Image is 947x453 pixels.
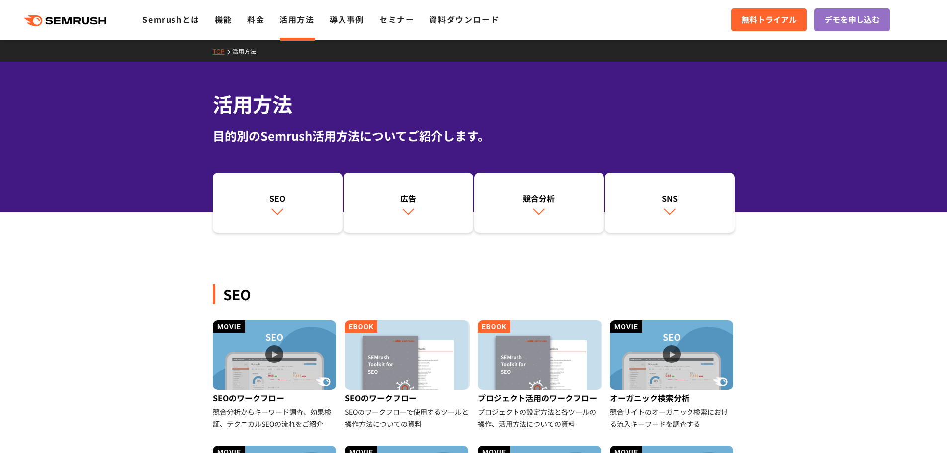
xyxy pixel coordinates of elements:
[478,406,603,430] div: プロジェクトの設定方法と各ツールの操作、活用方法についての資料
[478,390,603,406] div: プロジェクト活用のワークフロー
[429,13,499,25] a: 資料ダウンロード
[348,192,468,204] div: 広告
[213,47,232,55] a: TOP
[215,13,232,25] a: 機能
[345,406,470,430] div: SEOのワークフローで使用するツールと操作方法についての資料
[213,406,338,430] div: 競合分析からキーワード調査、効果検証、テクニカルSEOの流れをご紹介
[213,320,338,430] a: SEOのワークフロー 競合分析からキーワード調査、効果検証、テクニカルSEOの流れをご紹介
[213,284,735,304] div: SEO
[741,13,797,26] span: 無料トライアル
[379,13,414,25] a: セミナー
[213,127,735,145] div: 目的別のSemrush活用方法についてご紹介します。
[218,192,338,204] div: SEO
[824,13,880,26] span: デモを申し込む
[213,390,338,406] div: SEOのワークフロー
[213,90,735,119] h1: 活用方法
[232,47,263,55] a: 活用方法
[330,13,364,25] a: 導入事例
[247,13,264,25] a: 料金
[731,8,807,31] a: 無料トライアル
[142,13,199,25] a: Semrushとは
[610,320,735,430] a: オーガニック検索分析 競合サイトのオーガニック検索における流入キーワードを調査する
[213,173,343,233] a: SEO
[479,192,599,204] div: 競合分析
[605,173,735,233] a: SNS
[478,320,603,430] a: プロジェクト活用のワークフロー プロジェクトの設定方法と各ツールの操作、活用方法についての資料
[279,13,314,25] a: 活用方法
[610,192,730,204] div: SNS
[610,406,735,430] div: 競合サイトのオーガニック検索における流入キーワードを調査する
[345,320,470,430] a: SEOのワークフロー SEOのワークフローで使用するツールと操作方法についての資料
[610,390,735,406] div: オーガニック検索分析
[345,390,470,406] div: SEOのワークフロー
[474,173,604,233] a: 競合分析
[814,8,890,31] a: デモを申し込む
[344,173,473,233] a: 広告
